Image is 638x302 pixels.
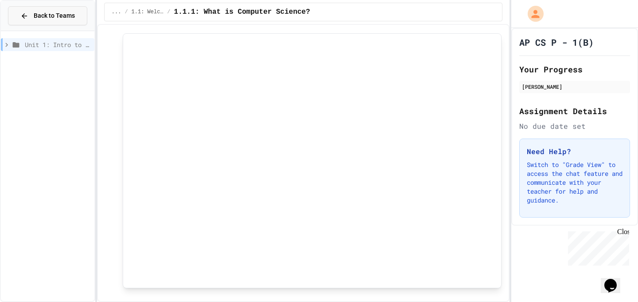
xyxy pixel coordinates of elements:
span: Back to Teams [34,11,75,20]
div: No due date set [519,121,630,131]
iframe: chat widget [564,228,629,266]
span: / [167,8,170,16]
p: Switch to "Grade View" to access the chat feature and communicate with your teacher for help and ... [527,160,622,205]
span: ... [112,8,121,16]
div: Chat with us now!Close [4,4,61,56]
span: / [124,8,128,16]
div: My Account [518,4,546,24]
div: [PERSON_NAME] [522,83,627,91]
h2: Your Progress [519,63,630,75]
button: Back to Teams [8,6,87,25]
h2: Assignment Details [519,105,630,117]
span: 1.1: Welcome to Computer Science [132,8,164,16]
h3: Need Help? [527,146,622,157]
span: 1.1.1: What is Computer Science? [174,7,310,17]
iframe: chat widget [601,266,629,293]
span: Unit 1: Intro to Computer Science [25,40,91,49]
h1: AP CS P - 1(B) [519,36,594,48]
